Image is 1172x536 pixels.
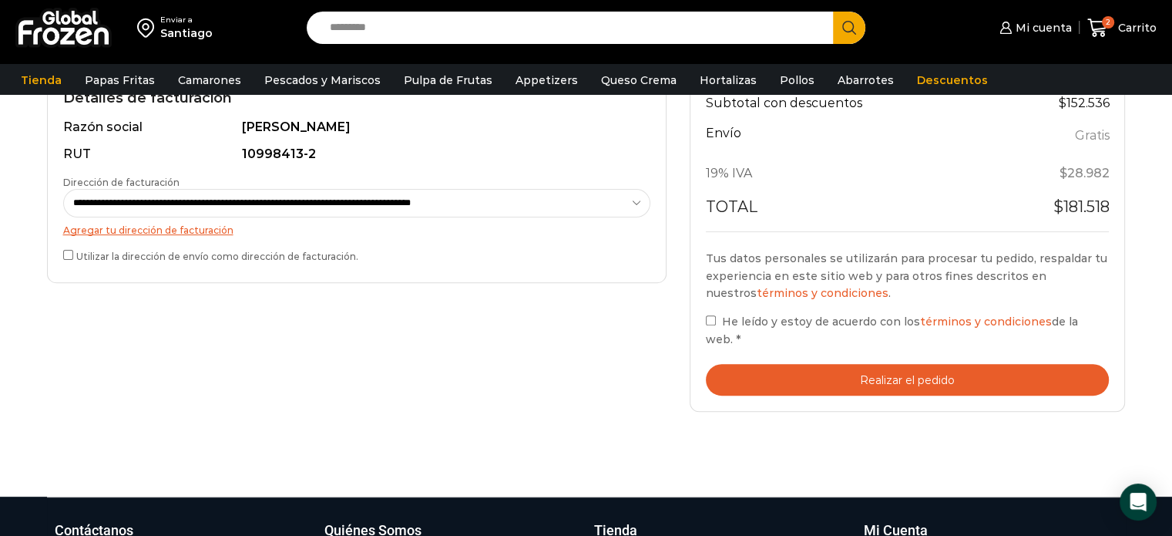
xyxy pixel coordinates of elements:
[63,250,73,260] input: Utilizar la dirección de envío como dirección de facturación.
[706,364,1110,396] button: Realizar el pedido
[706,122,958,157] th: Envío
[1114,20,1157,35] span: Carrito
[692,66,764,95] a: Hortalizas
[1087,10,1157,46] a: 2 Carrito
[63,176,650,217] label: Dirección de facturación
[830,66,902,95] a: Abarrotes
[1053,197,1063,216] span: $
[63,90,650,107] h2: Detalles de facturación
[706,250,1110,302] p: Tus datos personales se utilizarán para procesar tu pedido, respaldar tu experiencia en este siti...
[706,315,1078,346] span: He leído y estoy de acuerdo con los de la web.
[920,315,1052,329] a: términos y condiciones
[63,247,650,263] label: Utilizar la dirección de envío como dirección de facturación.
[170,66,249,95] a: Camarones
[706,156,958,191] th: 19% IVA
[242,146,641,163] div: 10998413-2
[257,66,388,95] a: Pescados y Mariscos
[242,119,641,137] div: [PERSON_NAME]
[593,66,684,95] a: Queso Crema
[736,332,740,346] abbr: requerido
[137,15,160,41] img: address-field-icon.svg
[1120,484,1157,521] div: Open Intercom Messenger
[396,66,500,95] a: Pulpa de Frutas
[13,66,69,95] a: Tienda
[833,12,865,44] button: Search button
[757,286,888,300] a: términos y condiciones
[63,146,240,163] div: RUT
[1012,20,1072,35] span: Mi cuenta
[1102,16,1114,29] span: 2
[508,66,586,95] a: Appetizers
[1053,197,1109,216] bdi: 181.518
[772,66,822,95] a: Pollos
[909,66,996,95] a: Descuentos
[1059,166,1066,180] span: $
[63,119,240,137] div: Razón social
[1059,166,1109,180] span: 28.982
[1074,125,1109,147] label: Gratis
[1058,96,1066,110] span: $
[160,25,213,41] div: Santiago
[706,315,716,325] input: He leído y estoy de acuerdo con lostérminos y condicionesde la web. *
[160,15,213,25] div: Enviar a
[706,191,958,231] th: Total
[996,12,1071,43] a: Mi cuenta
[1058,96,1109,110] bdi: 152.536
[63,224,233,236] a: Agregar tu dirección de facturación
[77,66,163,95] a: Papas Fritas
[706,86,958,122] th: Subtotal con descuentos
[63,189,651,217] select: Dirección de facturación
